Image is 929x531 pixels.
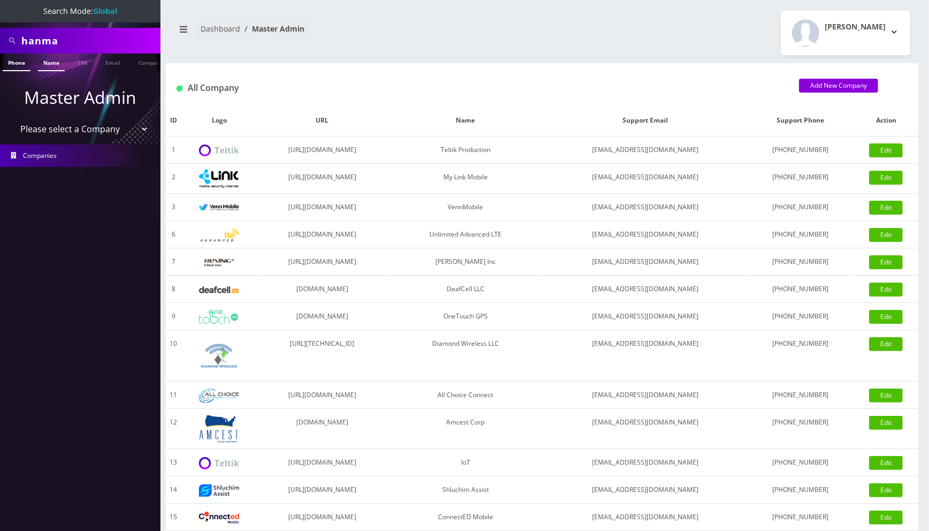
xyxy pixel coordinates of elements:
td: [URL][DOMAIN_NAME] [257,164,387,194]
td: [PHONE_NUMBER] [747,382,854,409]
td: [PHONE_NUMBER] [747,449,854,476]
td: [EMAIL_ADDRESS][DOMAIN_NAME] [544,303,747,330]
td: 13 [166,449,181,476]
img: Shluchim Assist [199,484,239,497]
img: Diamond Wireless LLC [199,336,239,376]
td: Diamond Wireless LLC [387,330,544,382]
a: Email [100,54,126,70]
td: [DOMAIN_NAME] [257,303,387,330]
img: OneTouch GPS [199,310,239,324]
td: 6 [166,221,181,248]
a: Edit [869,171,903,185]
a: Name [38,54,65,71]
a: Edit [869,255,903,269]
td: Unlimited Advanced LTE [387,221,544,248]
td: 7 [166,248,181,276]
img: Unlimited Advanced LTE [199,229,239,242]
td: [URL][TECHNICAL_ID] [257,330,387,382]
td: 9 [166,303,181,330]
a: Edit [869,143,903,157]
img: VennMobile [199,204,239,211]
span: Companies [24,151,57,160]
a: Edit [869,511,903,525]
td: [URL][DOMAIN_NAME] [257,476,387,504]
td: 3 [166,194,181,221]
td: 2 [166,164,181,194]
a: Edit [869,310,903,324]
td: 1 [166,136,181,164]
td: [EMAIL_ADDRESS][DOMAIN_NAME] [544,476,747,504]
th: Support Phone [747,105,854,136]
td: [EMAIL_ADDRESS][DOMAIN_NAME] [544,449,747,476]
a: Edit [869,456,903,470]
img: Teltik Production [199,145,239,157]
td: [PHONE_NUMBER] [747,303,854,330]
td: [URL][DOMAIN_NAME] [257,449,387,476]
h1: All Company [176,83,783,93]
a: SIM [72,54,93,70]
td: [PHONE_NUMBER] [747,248,854,276]
td: VennMobile [387,194,544,221]
td: [EMAIL_ADDRESS][DOMAIN_NAME] [544,276,747,303]
a: Company [133,54,169,70]
td: [PHONE_NUMBER] [747,409,854,449]
td: [URL][DOMAIN_NAME] [257,221,387,248]
img: All Company [176,86,182,92]
strong: Global [93,6,117,16]
th: Logo [181,105,257,136]
td: [PHONE_NUMBER] [747,164,854,194]
td: [PHONE_NUMBER] [747,330,854,382]
td: All Choice Connect [387,382,544,409]
h2: [PERSON_NAME] [825,22,886,32]
a: Edit [869,416,903,430]
a: Dashboard [201,24,240,34]
img: All Choice Connect [199,389,239,403]
td: [URL][DOMAIN_NAME] [257,136,387,164]
img: ConnectED Mobile [199,512,239,524]
td: [EMAIL_ADDRESS][DOMAIN_NAME] [544,248,747,276]
a: Edit [869,483,903,497]
img: DeafCell LLC [199,286,239,293]
td: 14 [166,476,181,504]
td: [EMAIL_ADDRESS][DOMAIN_NAME] [544,221,747,248]
img: My Link Mobile [199,169,239,188]
img: Amcest Corp [199,414,239,443]
th: ID [166,105,181,136]
td: [URL][DOMAIN_NAME] [257,504,387,531]
td: DeafCell LLC [387,276,544,303]
td: My Link Mobile [387,164,544,194]
td: Amcest Corp [387,409,544,449]
td: [URL][DOMAIN_NAME] [257,382,387,409]
img: IoT [199,457,239,469]
td: [EMAIL_ADDRESS][DOMAIN_NAME] [544,194,747,221]
th: URL [257,105,387,136]
td: 10 [166,330,181,382]
td: 8 [166,276,181,303]
li: Master Admin [240,23,304,34]
td: Shluchim Assist [387,476,544,504]
td: OneTouch GPS [387,303,544,330]
td: IoT [387,449,544,476]
a: Add New Company [799,79,878,93]
th: Action [854,105,918,136]
td: [DOMAIN_NAME] [257,409,387,449]
img: Rexing Inc [199,257,239,268]
a: Phone [3,54,30,71]
td: [EMAIL_ADDRESS][DOMAIN_NAME] [544,504,747,531]
td: [EMAIL_ADDRESS][DOMAIN_NAME] [544,382,747,409]
td: [PHONE_NUMBER] [747,221,854,248]
a: Edit [869,337,903,351]
td: Teltik Production [387,136,544,164]
input: Search All Companies [21,31,158,51]
td: 11 [166,382,181,409]
td: [PHONE_NUMBER] [747,476,854,504]
td: [EMAIL_ADDRESS][DOMAIN_NAME] [544,136,747,164]
td: [EMAIL_ADDRESS][DOMAIN_NAME] [544,409,747,449]
a: Edit [869,389,903,403]
a: Edit [869,283,903,297]
td: ConnectED Mobile [387,504,544,531]
th: Name [387,105,544,136]
td: [URL][DOMAIN_NAME] [257,194,387,221]
nav: breadcrumb [174,18,534,48]
td: 15 [166,504,181,531]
